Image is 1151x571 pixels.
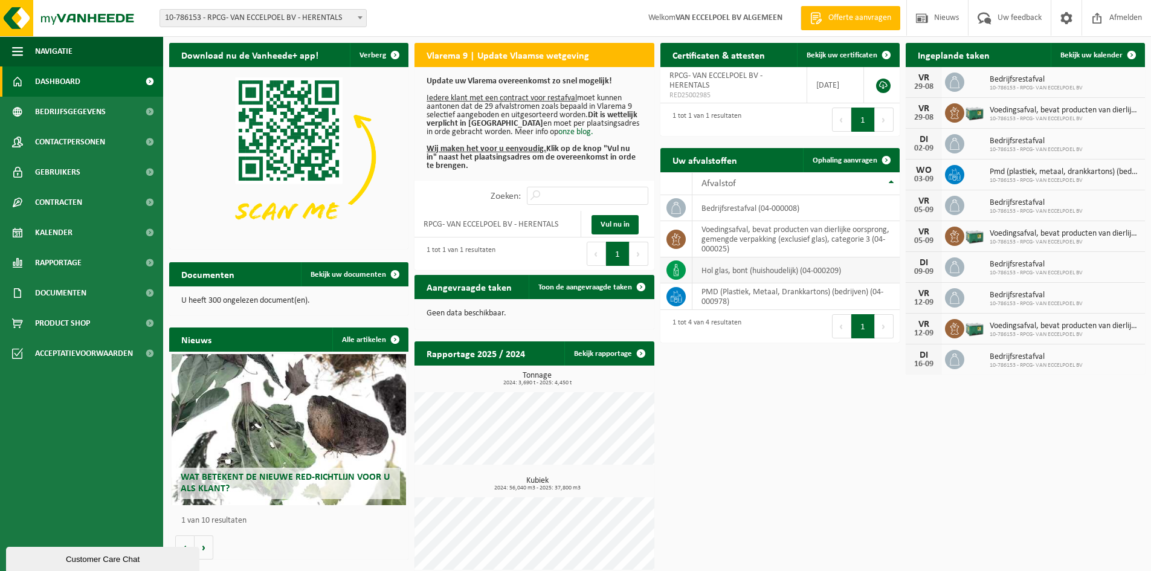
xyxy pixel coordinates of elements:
[181,473,390,494] span: Wat betekent de nieuwe RED-richtlijn voor u als klant?
[990,75,1083,85] span: Bedrijfsrestafval
[912,258,936,268] div: DI
[964,317,985,338] img: PB-LB-0680-HPE-GN-01
[35,338,133,369] span: Acceptatievoorwaarden
[169,327,224,351] h2: Nieuws
[912,289,936,298] div: VR
[491,192,521,201] label: Zoeken:
[912,83,936,91] div: 29-08
[912,104,936,114] div: VR
[35,97,106,127] span: Bedrijfsgegevens
[912,166,936,175] div: WO
[630,242,648,266] button: Next
[660,148,749,172] h2: Uw afvalstoffen
[912,360,936,369] div: 16-09
[825,12,894,24] span: Offerte aanvragen
[587,242,606,266] button: Previous
[912,237,936,245] div: 05-09
[912,268,936,276] div: 09-09
[1060,51,1123,59] span: Bekijk uw kalender
[701,179,736,189] span: Afvalstof
[990,321,1139,331] span: Voedingsafval, bevat producten van dierlijke oorsprong, gemengde verpakking (exc...
[427,77,642,170] p: moet kunnen aantonen dat de 29 afvalstromen zoals bepaald in Vlarema 9 selectief aangeboden en ui...
[35,248,82,278] span: Rapportage
[427,309,642,318] p: Geen data beschikbaar.
[964,102,985,122] img: PB-LB-0680-HPE-GN-01
[832,314,851,338] button: Previous
[692,257,900,283] td: hol glas, bont (huishoudelijk) (04-000209)
[692,221,900,257] td: voedingsafval, bevat producten van dierlijke oorsprong, gemengde verpakking (exclusief glas), cat...
[195,535,213,560] button: Volgende
[912,175,936,184] div: 03-09
[421,372,654,386] h3: Tonnage
[421,477,654,491] h3: Kubiek
[990,106,1139,115] span: Voedingsafval, bevat producten van dierlijke oorsprong, gemengde verpakking (exc...
[851,314,875,338] button: 1
[35,308,90,338] span: Product Shop
[427,94,577,103] u: Iedere klant met een contract voor restafval
[160,9,367,27] span: 10-786153 - RPCG- VAN ECCELPOEL BV - HERENTALS
[414,43,601,66] h2: Vlarema 9 | Update Vlaamse wetgeving
[427,111,637,128] b: Dit is wettelijk verplicht in [GEOGRAPHIC_DATA]
[35,157,80,187] span: Gebruikers
[427,144,636,170] b: Klik op de knop "Vul nu in" naast het plaatsingsadres om de overeenkomst in orde te brengen.
[35,36,73,66] span: Navigatie
[332,327,407,352] a: Alle artikelen
[421,240,495,267] div: 1 tot 1 van 1 resultaten
[990,229,1139,239] span: Voedingsafval, bevat producten van dierlijke oorsprong, gemengde verpakking (exc...
[832,108,851,132] button: Previous
[669,71,762,90] span: RPCG- VAN ECCELPOEL BV - HERENTALS
[875,108,894,132] button: Next
[660,43,777,66] h2: Certificaten & attesten
[181,297,396,305] p: U heeft 300 ongelezen document(en).
[990,137,1083,146] span: Bedrijfsrestafval
[35,278,86,308] span: Documenten
[666,313,741,340] div: 1 tot 4 van 4 resultaten
[912,329,936,338] div: 12-09
[990,269,1083,277] span: 10-786153 - RPCG- VAN ECCELPOEL BV
[813,156,877,164] span: Ophaling aanvragen
[35,218,73,248] span: Kalender
[912,206,936,215] div: 05-09
[797,43,898,67] a: Bekijk uw certificaten
[414,341,537,365] h2: Rapportage 2025 / 2024
[990,352,1083,362] span: Bedrijfsrestafval
[990,331,1139,338] span: 10-786153 - RPCG- VAN ECCELPOEL BV
[181,517,402,525] p: 1 van 10 resultaten
[990,291,1083,300] span: Bedrijfsrestafval
[912,196,936,206] div: VR
[675,13,782,22] strong: VAN ECCELPOEL BV ALGEMEEN
[427,77,612,86] b: Update uw Vlarema overeenkomst zo snel mogelijk!
[606,242,630,266] button: 1
[990,167,1139,177] span: Pmd (plastiek, metaal, drankkartons) (bedrijven)
[906,43,1002,66] h2: Ingeplande taken
[669,91,798,100] span: RED25002985
[912,144,936,153] div: 02-09
[912,298,936,307] div: 12-09
[990,115,1139,123] span: 10-786153 - RPCG- VAN ECCELPOEL BV
[666,106,741,133] div: 1 tot 1 van 1 resultaten
[311,271,386,279] span: Bekijk uw documenten
[172,354,406,505] a: Wat betekent de nieuwe RED-richtlijn voor u als klant?
[990,239,1139,246] span: 10-786153 - RPCG- VAN ECCELPOEL BV
[807,67,864,103] td: [DATE]
[35,187,82,218] span: Contracten
[990,260,1083,269] span: Bedrijfsrestafval
[427,144,546,153] u: Wij maken het voor u eenvoudig.
[875,314,894,338] button: Next
[990,362,1083,369] span: 10-786153 - RPCG- VAN ECCELPOEL BV
[801,6,900,30] a: Offerte aanvragen
[564,341,653,366] a: Bekijk rapportage
[414,275,524,298] h2: Aangevraagde taken
[421,485,654,491] span: 2024: 56,040 m3 - 2025: 37,800 m3
[529,275,653,299] a: Toon de aangevraagde taken
[169,43,330,66] h2: Download nu de Vanheede+ app!
[990,300,1083,308] span: 10-786153 - RPCG- VAN ECCELPOEL BV
[990,146,1083,153] span: 10-786153 - RPCG- VAN ECCELPOEL BV
[558,127,593,137] a: onze blog.
[807,51,877,59] span: Bekijk uw certificaten
[175,535,195,560] button: Vorige
[1051,43,1144,67] a: Bekijk uw kalender
[990,208,1083,215] span: 10-786153 - RPCG- VAN ECCELPOEL BV
[964,225,985,245] img: PB-LB-0680-HPE-GN-01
